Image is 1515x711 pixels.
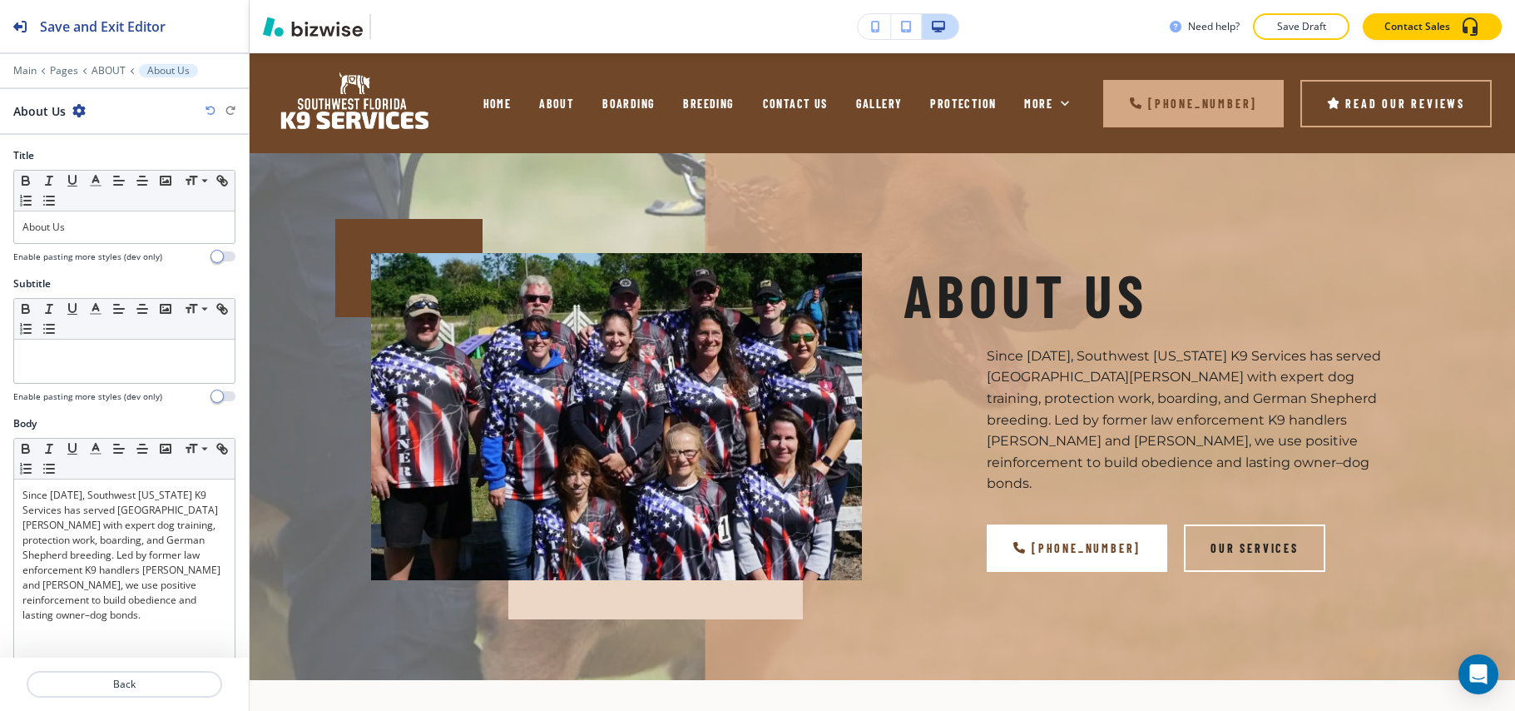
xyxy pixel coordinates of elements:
[987,525,1167,572] a: [PHONE_NUMBER]
[378,17,423,37] img: Your Logo
[13,390,162,403] h4: Enable pasting more styles (dev only)
[1384,19,1450,34] p: Contact Sales
[1253,13,1349,40] button: Save Draft
[13,65,37,77] button: Main
[13,276,51,291] h2: Subtitle
[22,488,226,623] p: Since [DATE], Southwest [US_STATE] K9 Services has served [GEOGRAPHIC_DATA][PERSON_NAME] with exp...
[763,97,828,111] span: CONTACT US
[13,251,162,263] h4: Enable pasting more styles (dev only)
[263,17,363,37] img: Bizwise Logo
[27,671,222,698] button: Back
[50,65,78,77] button: Pages
[1275,19,1328,34] p: Save Draft
[539,97,574,111] span: ABOUT
[1103,80,1284,127] a: [PHONE_NUMBER]
[1300,80,1492,127] a: Read Our Reviews
[930,97,996,111] span: PROTECTION
[371,253,862,580] img: 9de88071fdf2a7185097e90c97c5e99a.webp
[147,65,190,77] p: About Us
[13,102,66,120] h2: About Us
[856,97,903,111] span: GALLERY
[1458,654,1498,694] div: Open Intercom Messenger
[483,97,512,111] span: HOME
[139,64,198,77] button: About Us
[1024,97,1052,111] span: More
[22,220,226,235] p: About Us
[1363,13,1502,40] button: Contact Sales
[987,345,1394,494] p: Since [DATE], Southwest [US_STATE] K9 Services has served [GEOGRAPHIC_DATA][PERSON_NAME] with exp...
[602,97,655,111] span: BOARDING
[13,148,34,163] h2: Title
[1184,525,1325,572] button: Our Services
[904,262,1394,329] h1: About Us
[1188,19,1240,34] h3: Need help?
[92,65,126,77] button: ABOUT
[1024,95,1069,112] div: More
[40,17,166,37] h2: Save and Exit Editor
[683,97,734,111] span: BREEDING
[13,416,37,431] h2: Body
[28,677,220,692] p: Back
[275,67,435,137] img: Southwest Florida K9 Services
